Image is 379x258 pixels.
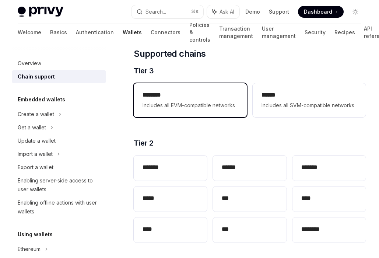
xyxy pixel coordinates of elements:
[123,24,142,41] a: Wallets
[143,101,238,110] span: Includes all EVM-compatible networks
[350,6,361,18] button: Toggle dark mode
[12,161,106,174] a: Export a wallet
[134,138,153,148] span: Tier 2
[12,57,106,70] a: Overview
[76,24,114,41] a: Authentication
[262,101,357,110] span: Includes all SVM-compatible networks
[151,24,180,41] a: Connectors
[18,198,102,216] div: Enabling offline actions with user wallets
[253,83,366,117] a: **** *Includes all SVM-compatible networks
[207,5,239,18] button: Ask AI
[131,5,203,18] button: Search...⌘K
[12,70,106,83] a: Chain support
[304,8,332,15] span: Dashboard
[18,163,53,172] div: Export a wallet
[18,136,56,145] div: Update a wallet
[220,8,234,15] span: Ask AI
[189,24,210,41] a: Policies & controls
[134,83,247,117] a: **** ***Includes all EVM-compatible networks
[18,7,63,17] img: light logo
[18,24,41,41] a: Welcome
[305,24,326,41] a: Security
[12,134,106,147] a: Update a wallet
[18,176,102,194] div: Enabling server-side access to user wallets
[12,174,106,196] a: Enabling server-side access to user wallets
[18,245,41,254] div: Ethereum
[334,24,355,41] a: Recipes
[18,110,54,119] div: Create a wallet
[12,196,106,218] a: Enabling offline actions with user wallets
[18,150,53,158] div: Import a wallet
[18,72,55,81] div: Chain support
[50,24,67,41] a: Basics
[298,6,344,18] a: Dashboard
[191,9,199,15] span: ⌘ K
[134,66,154,76] span: Tier 3
[145,7,166,16] div: Search...
[262,24,296,41] a: User management
[269,8,289,15] a: Support
[219,24,253,41] a: Transaction management
[18,59,41,68] div: Overview
[18,230,53,239] h5: Using wallets
[245,8,260,15] a: Demo
[18,123,46,132] div: Get a wallet
[18,95,65,104] h5: Embedded wallets
[134,48,206,60] span: Supported chains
